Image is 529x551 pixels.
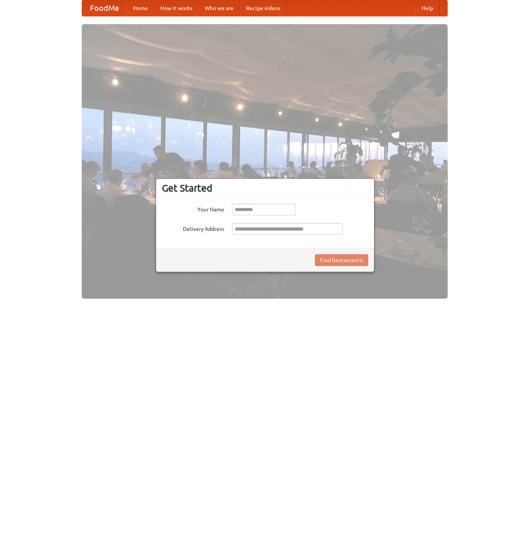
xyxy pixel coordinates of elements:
[82,0,127,16] a: FoodMe
[415,0,439,16] a: Help
[162,204,224,213] label: Your Name
[162,223,224,233] label: Delivery Address
[199,0,240,16] a: Who we are
[240,0,286,16] a: Recipe videos
[315,254,368,266] button: Find Restaurants!
[127,0,154,16] a: Home
[162,182,368,194] h3: Get Started
[154,0,199,16] a: How it works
